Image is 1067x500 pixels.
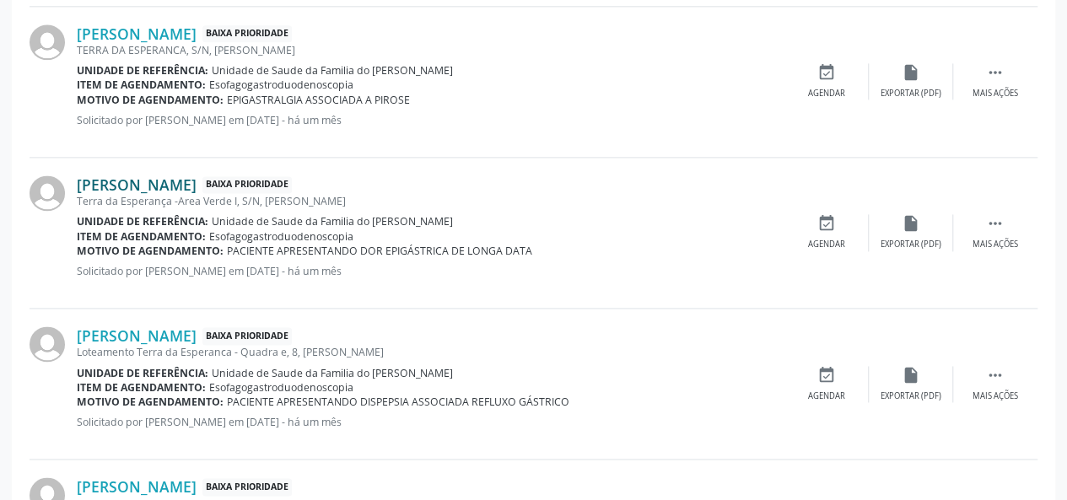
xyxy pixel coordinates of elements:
[817,366,836,384] i: event_available
[808,88,845,99] div: Agendar
[77,395,224,409] b: Motivo de agendamento:
[77,175,197,194] a: [PERSON_NAME]
[77,63,208,78] b: Unidade de referência:
[212,214,453,228] span: Unidade de Saude da Familia do [PERSON_NAME]
[77,366,208,380] b: Unidade de referência:
[202,25,292,43] span: Baixa Prioridade
[77,229,206,244] b: Item de agendamento:
[202,176,292,194] span: Baixa Prioridade
[30,24,65,60] img: img
[77,93,224,107] b: Motivo de agendamento:
[817,214,836,233] i: event_available
[212,366,453,380] span: Unidade de Saude da Familia do [PERSON_NAME]
[77,113,784,127] p: Solicitado por [PERSON_NAME] em [DATE] - há um mês
[973,390,1018,402] div: Mais ações
[227,395,569,409] span: PACIENTE APRESENTANDO DISPEPSIA ASSOCIADA REFLUXO GÁSTRICO
[30,175,65,211] img: img
[902,366,920,384] i: insert_drive_file
[202,478,292,496] span: Baixa Prioridade
[77,24,197,43] a: [PERSON_NAME]
[227,93,410,107] span: EPIGASTRALGIA ASSOCIADA A PIROSE
[209,229,353,244] span: Esofagogastroduodenoscopia
[202,327,292,345] span: Baixa Prioridade
[973,239,1018,250] div: Mais ações
[986,366,1005,384] i: 
[77,244,224,258] b: Motivo de agendamento:
[209,380,353,395] span: Esofagogastroduodenoscopia
[77,326,197,345] a: [PERSON_NAME]
[227,244,532,258] span: PACIENTE APRESENTANDO DOR EPIGÁSTRICA DE LONGA DATA
[77,477,197,496] a: [PERSON_NAME]
[77,264,784,278] p: Solicitado por [PERSON_NAME] em [DATE] - há um mês
[902,63,920,82] i: insert_drive_file
[808,239,845,250] div: Agendar
[77,214,208,228] b: Unidade de referência:
[902,214,920,233] i: insert_drive_file
[212,63,453,78] span: Unidade de Saude da Familia do [PERSON_NAME]
[77,345,784,359] div: Loteamento Terra da Esperanca - Quadra e, 8, [PERSON_NAME]
[973,88,1018,99] div: Mais ações
[77,415,784,429] p: Solicitado por [PERSON_NAME] em [DATE] - há um mês
[209,78,353,92] span: Esofagogastroduodenoscopia
[30,326,65,362] img: img
[77,78,206,92] b: Item de agendamento:
[881,239,941,250] div: Exportar (PDF)
[808,390,845,402] div: Agendar
[986,63,1005,82] i: 
[817,63,836,82] i: event_available
[881,390,941,402] div: Exportar (PDF)
[77,380,206,395] b: Item de agendamento:
[77,194,784,208] div: Terra da Esperança -Area Verde I, S/N, [PERSON_NAME]
[77,43,784,57] div: TERRA DA ESPERANCA, S/N, [PERSON_NAME]
[881,88,941,99] div: Exportar (PDF)
[986,214,1005,233] i: 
